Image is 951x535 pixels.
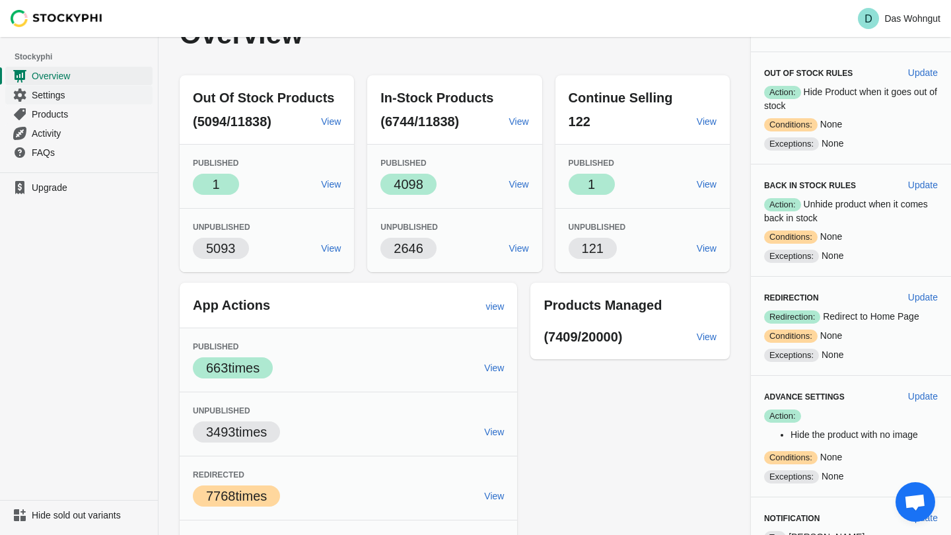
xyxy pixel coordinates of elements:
[569,159,614,168] span: Published
[764,310,820,324] span: Redirection:
[908,391,938,402] span: Update
[764,118,938,131] p: None
[5,143,153,162] a: FAQs
[32,509,150,522] span: Hide sold out variants
[15,50,158,63] span: Stockyphi
[504,236,534,260] a: View
[484,491,504,501] span: View
[764,249,938,263] p: None
[193,90,334,105] span: Out Of Stock Products
[764,330,818,343] span: Conditions:
[764,231,818,244] span: Conditions:
[908,67,938,78] span: Update
[903,285,943,309] button: Update
[884,13,940,24] p: Das Wohngut
[764,470,819,483] span: Exceptions:
[32,146,150,159] span: FAQs
[903,61,943,85] button: Update
[212,177,219,192] span: 1
[504,172,534,196] a: View
[193,223,250,232] span: Unpublished
[32,89,150,102] span: Settings
[764,137,938,151] p: None
[588,177,595,192] span: 1
[791,428,938,441] li: Hide the product with no image
[569,223,626,232] span: Unpublished
[5,178,153,197] a: Upgrade
[903,506,943,530] button: Update
[697,179,717,190] span: View
[193,406,250,415] span: Unpublished
[32,127,150,140] span: Activity
[544,330,622,344] span: (7409/20000)
[764,470,938,483] p: None
[479,484,509,508] a: View
[858,8,879,29] span: Avatar with initials D
[380,159,426,168] span: Published
[764,198,801,211] span: Action:
[479,356,509,380] a: View
[764,450,938,464] p: None
[764,293,898,303] h3: Redirection
[380,90,493,105] span: In-Stock Products
[509,179,529,190] span: View
[316,172,346,196] a: View
[193,470,244,480] span: Redirected
[764,349,819,362] span: Exceptions:
[480,295,509,318] a: view
[206,425,267,439] span: 3493 times
[903,384,943,408] button: Update
[908,180,938,190] span: Update
[206,489,267,503] span: 7768 times
[32,181,150,194] span: Upgrade
[764,197,938,225] p: Unhide product when it comes back in stock
[764,86,801,99] span: Action:
[5,66,153,85] a: Overview
[32,69,150,83] span: Overview
[193,298,270,312] span: App Actions
[206,241,236,256] span: 5093
[394,239,423,258] p: 2646
[697,116,717,127] span: View
[380,223,438,232] span: Unpublished
[691,172,722,196] a: View
[5,506,153,524] a: Hide sold out variants
[764,118,818,131] span: Conditions:
[865,13,873,24] text: D
[509,243,529,254] span: View
[484,363,504,373] span: View
[5,124,153,143] a: Activity
[764,410,801,423] span: Action:
[764,180,898,191] h3: Back in Stock Rules
[764,68,898,79] h3: Out of Stock Rules
[193,114,271,129] span: (5094/11838)
[206,361,260,375] span: 663 times
[394,177,423,192] span: 4098
[896,482,935,522] div: Open chat
[316,110,346,133] a: View
[691,325,722,349] a: View
[11,10,103,27] img: Stockyphi
[764,250,819,263] span: Exceptions:
[697,332,717,342] span: View
[908,292,938,303] span: Update
[853,5,946,32] button: Avatar with initials DDas Wohngut
[180,20,511,49] p: Overview
[764,85,938,112] p: Hide Product when it goes out of stock
[5,104,153,124] a: Products
[582,241,604,256] span: 121
[509,116,529,127] span: View
[697,243,717,254] span: View
[5,85,153,104] a: Settings
[321,243,341,254] span: View
[903,173,943,197] button: Update
[764,230,938,244] p: None
[479,420,509,444] a: View
[316,236,346,260] a: View
[764,137,819,151] span: Exceptions:
[380,114,459,129] span: (6744/11838)
[193,159,238,168] span: Published
[504,110,534,133] a: View
[764,513,898,524] h3: Notification
[691,236,722,260] a: View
